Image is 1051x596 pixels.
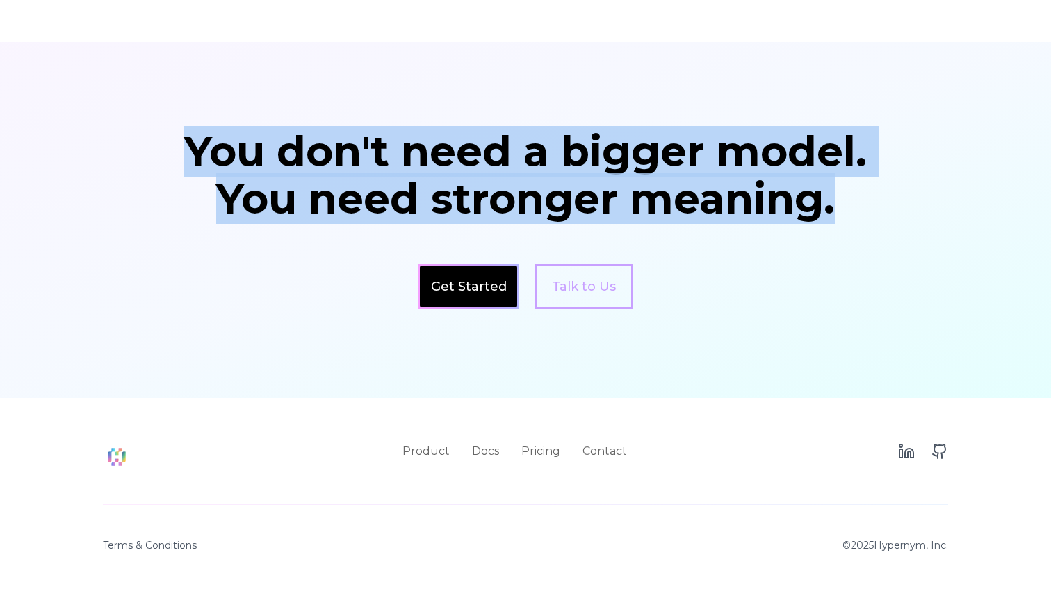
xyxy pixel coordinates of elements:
[521,443,560,460] a: Pricing
[842,538,948,552] p: © 2025 Hypernym, Inc.
[170,178,881,220] div: You need stronger meaning.
[472,443,499,460] a: Docs
[582,443,627,460] a: Contact
[402,443,450,460] a: Product
[170,131,881,172] div: You don't need a bigger model.
[535,264,633,309] a: Talk to Us
[103,538,197,552] a: Terms & Conditions
[103,443,131,471] img: Hypernym Logo
[431,277,507,296] a: Get Started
